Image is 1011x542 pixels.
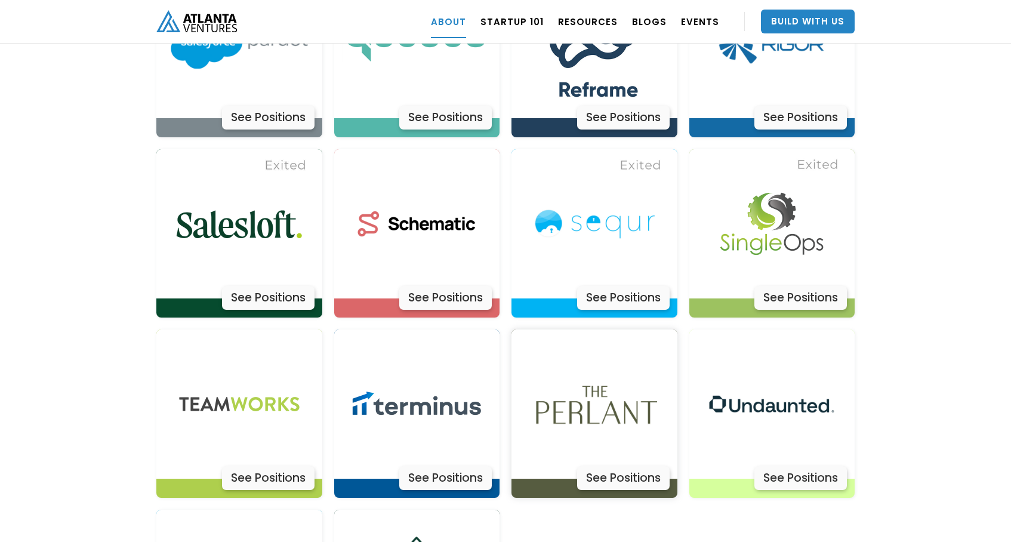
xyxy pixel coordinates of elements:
[156,149,322,318] a: Actively LearnSee Positions
[342,149,491,298] img: Actively Learn
[480,5,544,38] a: Startup 101
[697,329,846,479] img: Actively Learn
[156,329,322,498] a: Actively LearnSee Positions
[511,329,677,498] a: Actively LearnSee Positions
[342,329,491,479] img: Actively Learn
[632,5,667,38] a: BLOGS
[222,286,315,310] div: See Positions
[697,149,846,298] img: Actively Learn
[222,106,315,130] div: See Positions
[558,5,618,38] a: RESOURCES
[399,286,492,310] div: See Positions
[165,149,314,298] img: Actively Learn
[520,149,669,298] img: Actively Learn
[399,466,492,490] div: See Positions
[520,329,669,479] img: Actively Learn
[689,329,855,498] a: Actively LearnSee Positions
[577,466,670,490] div: See Positions
[334,329,500,498] a: Actively LearnSee Positions
[689,149,855,318] a: Actively LearnSee Positions
[577,106,670,130] div: See Positions
[681,5,719,38] a: EVENTS
[399,106,492,130] div: See Positions
[165,329,314,479] img: Actively Learn
[754,106,847,130] div: See Positions
[754,466,847,490] div: See Positions
[511,149,677,318] a: Actively LearnSee Positions
[761,10,855,33] a: Build With Us
[222,466,315,490] div: See Positions
[334,149,500,318] a: Actively LearnSee Positions
[754,286,847,310] div: See Positions
[577,286,670,310] div: See Positions
[431,5,466,38] a: ABOUT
